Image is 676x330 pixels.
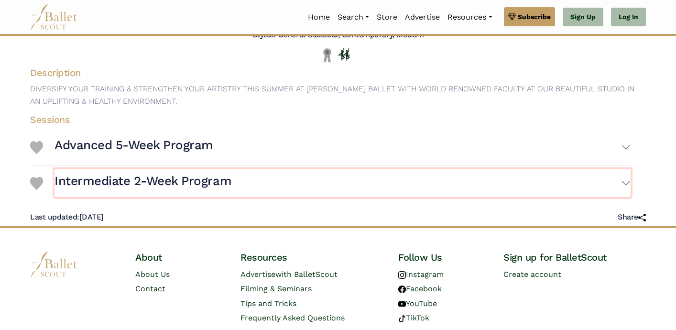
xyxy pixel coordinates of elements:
a: Log In [611,8,646,27]
button: Intermediate 2-Week Program [55,169,631,197]
img: youtube logo [398,300,406,308]
h3: Intermediate 2-Week Program [55,173,231,189]
a: Subscribe [504,7,555,26]
a: Sign Up [563,8,603,27]
h4: Follow Us [398,251,488,264]
img: facebook logo [398,286,406,293]
a: Instagram [398,270,444,279]
span: with BalletScout [275,270,338,279]
a: YouTube [398,299,437,308]
a: Tips and Tricks [240,299,296,308]
a: Advertisewith BalletScout [240,270,338,279]
a: Contact [135,284,165,293]
button: Advanced 5-Week Program [55,133,631,161]
img: instagram logo [398,271,406,279]
a: Frequently Asked Questions [240,313,345,322]
h4: About [135,251,225,264]
span: Last updated: [30,212,79,221]
h5: [DATE] [30,212,104,222]
img: tiktok logo [398,315,406,322]
a: Create account [503,270,561,279]
img: Local [321,48,333,63]
h4: Sessions [22,113,638,126]
a: Facebook [398,284,442,293]
a: TikTok [398,313,429,322]
a: Resources [444,7,496,27]
a: Store [373,7,401,27]
a: Search [334,7,373,27]
span: Subscribe [518,11,551,22]
a: Advertise [401,7,444,27]
h3: Advanced 5-Week Program [55,137,213,154]
h4: Description [22,66,654,79]
h5: Share [618,212,646,222]
img: In Person [338,48,350,61]
img: Heart [30,141,43,154]
h4: Resources [240,251,383,264]
h4: Sign up for BalletScout [503,251,646,264]
a: Filming & Seminars [240,284,312,293]
img: logo [30,251,78,277]
p: DIVERSIFY YOUR TRAINING & STRENGTHEN YOUR ARTISTRY THIS SUMMER AT [PERSON_NAME] BALLET WITH WORLD... [22,83,654,107]
a: Home [304,7,334,27]
a: About Us [135,270,170,279]
img: gem.svg [508,11,516,22]
img: Heart [30,177,43,190]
